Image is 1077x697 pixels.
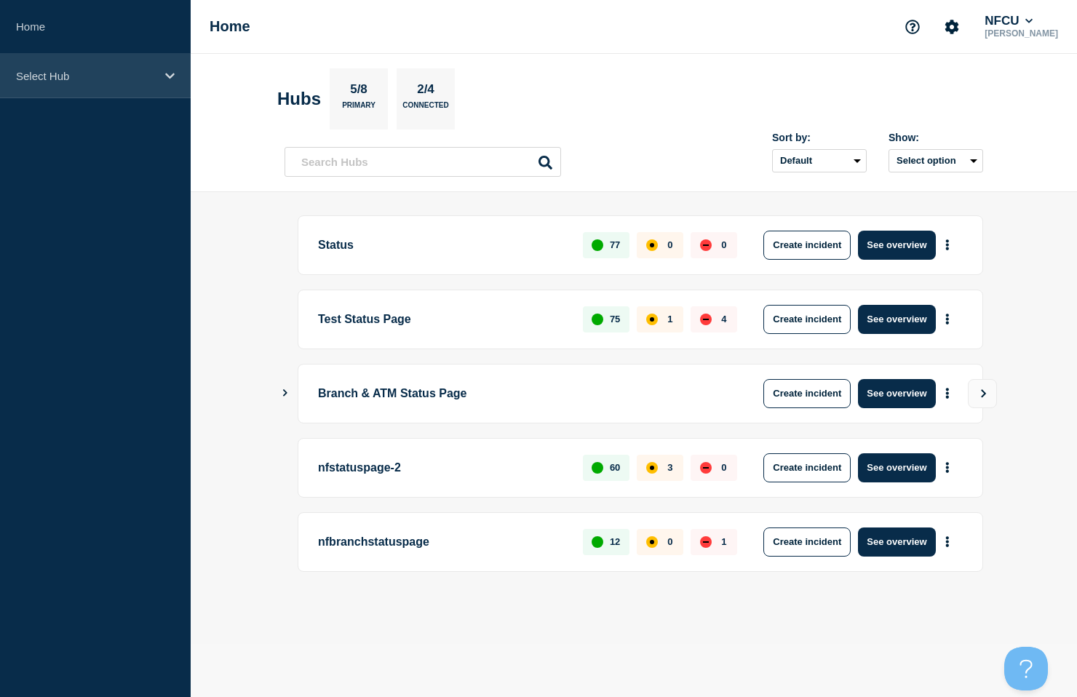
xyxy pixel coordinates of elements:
button: More actions [938,306,957,332]
div: affected [646,536,658,548]
div: up [592,462,603,474]
p: [PERSON_NAME] [982,28,1061,39]
div: down [700,314,712,325]
button: More actions [938,528,957,555]
p: 12 [610,536,620,547]
p: 0 [667,239,672,250]
button: See overview [858,379,935,408]
button: More actions [938,380,957,407]
input: Search Hubs [285,147,561,177]
div: affected [646,314,658,325]
p: Status [318,231,566,260]
p: Select Hub [16,70,156,82]
button: Create incident [763,231,851,260]
div: down [700,239,712,251]
div: up [592,536,603,548]
button: Show Connected Hubs [282,388,289,399]
button: More actions [938,231,957,258]
button: Create incident [763,527,851,557]
p: 75 [610,314,620,324]
button: See overview [858,231,935,260]
button: Create incident [763,453,851,482]
button: See overview [858,305,935,334]
div: down [700,462,712,474]
div: affected [646,462,658,474]
p: 0 [721,462,726,473]
button: Create incident [763,305,851,334]
select: Sort by [772,149,867,172]
button: See overview [858,453,935,482]
p: Primary [342,101,375,116]
h2: Hubs [277,89,321,109]
button: Support [897,12,928,42]
button: View [968,379,997,408]
div: affected [646,239,658,251]
p: Connected [402,101,448,116]
p: Test Status Page [318,305,566,334]
p: 0 [667,536,672,547]
p: 77 [610,239,620,250]
button: More actions [938,454,957,481]
p: 1 [721,536,726,547]
div: up [592,314,603,325]
p: nfbranchstatuspage [318,527,566,557]
p: 1 [667,314,672,324]
h1: Home [210,18,250,35]
button: NFCU [982,14,1036,28]
div: down [700,536,712,548]
div: Sort by: [772,132,867,143]
div: Show: [889,132,983,143]
p: 60 [610,462,620,473]
p: 2/4 [412,82,440,101]
p: Branch & ATM Status Page [318,379,720,408]
button: Create incident [763,379,851,408]
p: 4 [721,314,726,324]
p: 3 [667,462,672,473]
p: nfstatuspage-2 [318,453,566,482]
iframe: Help Scout Beacon - Open [1004,647,1048,690]
button: See overview [858,527,935,557]
div: up [592,239,603,251]
button: Account settings [937,12,967,42]
button: Select option [889,149,983,172]
p: 5/8 [345,82,373,101]
p: 0 [721,239,726,250]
